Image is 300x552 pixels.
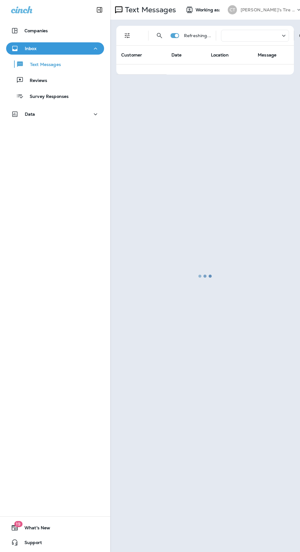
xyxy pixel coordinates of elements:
span: Support [18,540,42,547]
button: Reviews [6,74,104,87]
p: Survey Responses [24,94,69,100]
p: Text Messages [24,62,61,68]
p: Companies [24,28,48,33]
p: Data [25,112,35,117]
span: What's New [18,525,50,533]
p: Inbox [25,46,36,51]
button: 19What's New [6,522,104,534]
button: Support [6,536,104,549]
span: 19 [14,521,22,527]
button: Companies [6,25,104,37]
button: Collapse Sidebar [91,4,108,16]
button: Data [6,108,104,120]
p: Reviews [24,78,47,84]
button: Text Messages [6,58,104,71]
button: Survey Responses [6,90,104,102]
button: Inbox [6,42,104,55]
